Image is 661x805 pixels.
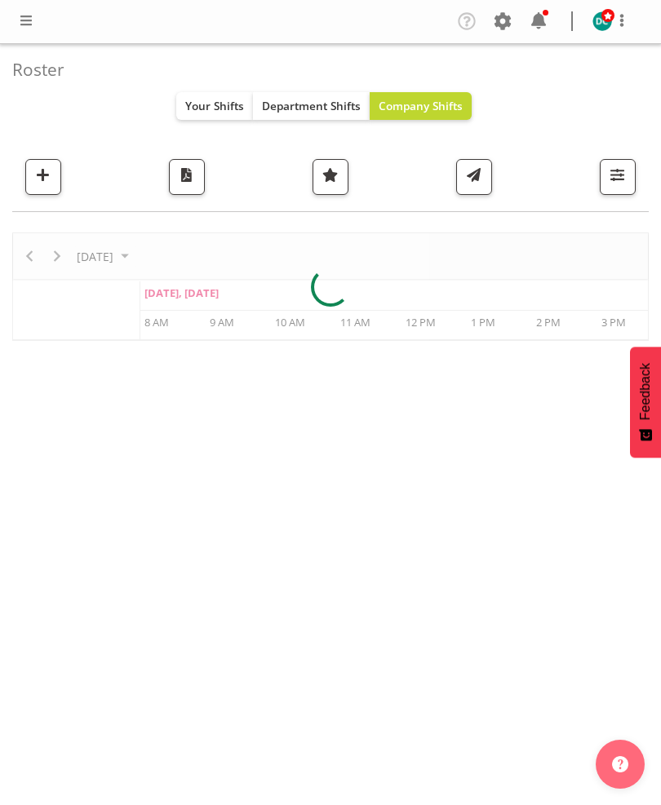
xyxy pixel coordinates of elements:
[456,159,492,195] button: Send a list of all shifts for the selected filtered period to all rostered employees.
[169,159,205,195] button: Download a PDF of the roster for the current day
[600,159,636,195] button: Filter Shifts
[592,11,612,31] img: donald-cunningham11616.jpg
[313,159,348,195] button: Highlight an important date within the roster.
[630,347,661,458] button: Feedback - Show survey
[370,92,472,120] button: Company Shifts
[12,60,636,79] h4: Roster
[379,98,463,113] span: Company Shifts
[25,159,61,195] button: Add a new shift
[253,92,370,120] button: Department Shifts
[176,92,253,120] button: Your Shifts
[185,98,244,113] span: Your Shifts
[612,756,628,772] img: help-xxl-2.png
[262,98,361,113] span: Department Shifts
[638,363,653,420] span: Feedback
